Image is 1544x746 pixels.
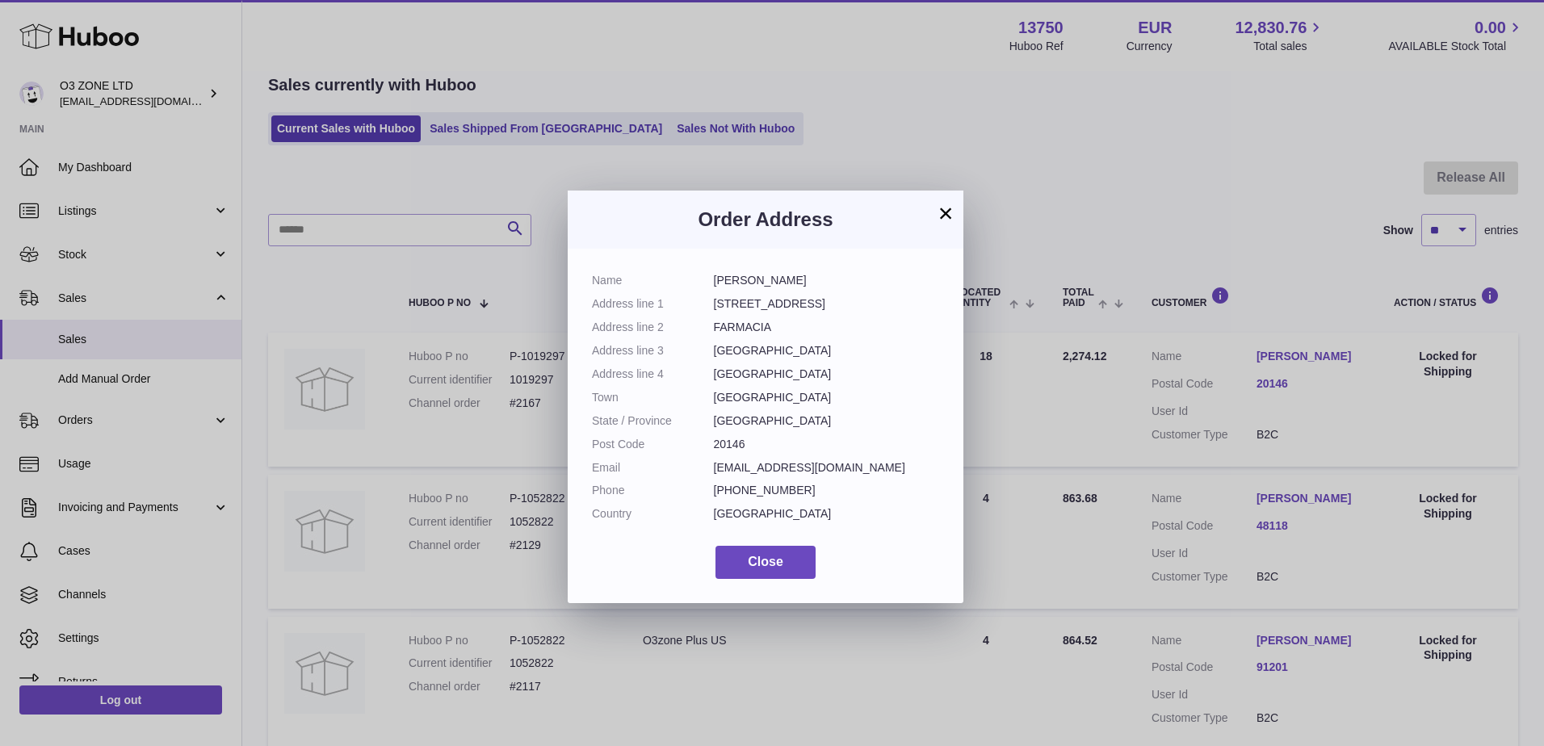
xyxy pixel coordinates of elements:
[714,320,940,335] dd: FARMACIA
[592,413,714,429] dt: State / Province
[714,296,940,312] dd: [STREET_ADDRESS]
[592,506,714,522] dt: Country
[715,546,816,579] button: Close
[592,390,714,405] dt: Town
[714,390,940,405] dd: [GEOGRAPHIC_DATA]
[592,320,714,335] dt: Address line 2
[714,343,940,358] dd: [GEOGRAPHIC_DATA]
[592,207,939,233] h3: Order Address
[592,296,714,312] dt: Address line 1
[714,460,940,476] dd: [EMAIL_ADDRESS][DOMAIN_NAME]
[592,460,714,476] dt: Email
[714,506,940,522] dd: [GEOGRAPHIC_DATA]
[714,273,940,288] dd: [PERSON_NAME]
[714,437,940,452] dd: 20146
[592,343,714,358] dt: Address line 3
[592,367,714,382] dt: Address line 4
[592,437,714,452] dt: Post Code
[592,483,714,498] dt: Phone
[936,203,955,223] button: ×
[714,367,940,382] dd: [GEOGRAPHIC_DATA]
[714,413,940,429] dd: [GEOGRAPHIC_DATA]
[592,273,714,288] dt: Name
[748,555,783,568] span: Close
[714,483,940,498] dd: [PHONE_NUMBER]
